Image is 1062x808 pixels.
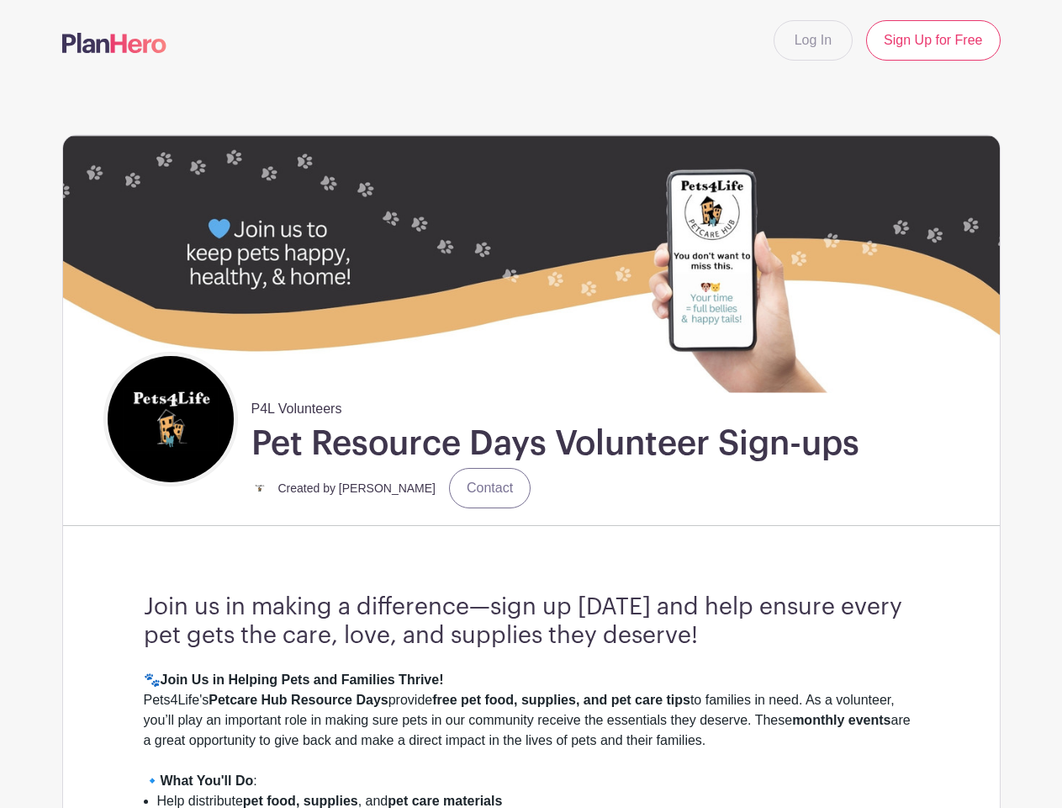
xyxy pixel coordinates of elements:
[432,693,690,707] strong: free pet food, supplies, and pet care tips
[144,670,919,771] div: 🐾 Pets4Life's provide to families in need. As a volunteer, you’ll play an important role in makin...
[251,480,268,497] img: small%20square%20logo.jpg
[774,20,853,61] a: Log In
[449,468,531,508] a: Contact
[251,423,859,465] h1: Pet Resource Days Volunteer Sign-ups
[108,356,234,482] img: square%20black%20logo%20FB%20profile.jpg
[243,794,358,808] strong: pet food, supplies
[62,33,166,53] img: logo-507f7623f17ff9eddc593b1ce0a138ce2505c220e1c5a4e2b4648c50719b7d32.svg
[278,481,436,495] small: Created by [PERSON_NAME]
[792,713,890,727] strong: monthly events
[161,773,254,788] strong: What You'll Do
[144,593,919,650] h3: Join us in making a difference—sign up [DATE] and help ensure every pet gets the care, love, and ...
[866,20,1000,61] a: Sign Up for Free
[388,794,502,808] strong: pet care materials
[251,392,342,419] span: P4L Volunteers
[63,136,1000,392] img: 40210%20Zip%20(7).jpg
[209,693,388,707] strong: Petcare Hub Resource Days
[161,672,444,687] strong: Join Us in Helping Pets and Families Thrive!
[144,771,919,791] div: 🔹 :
